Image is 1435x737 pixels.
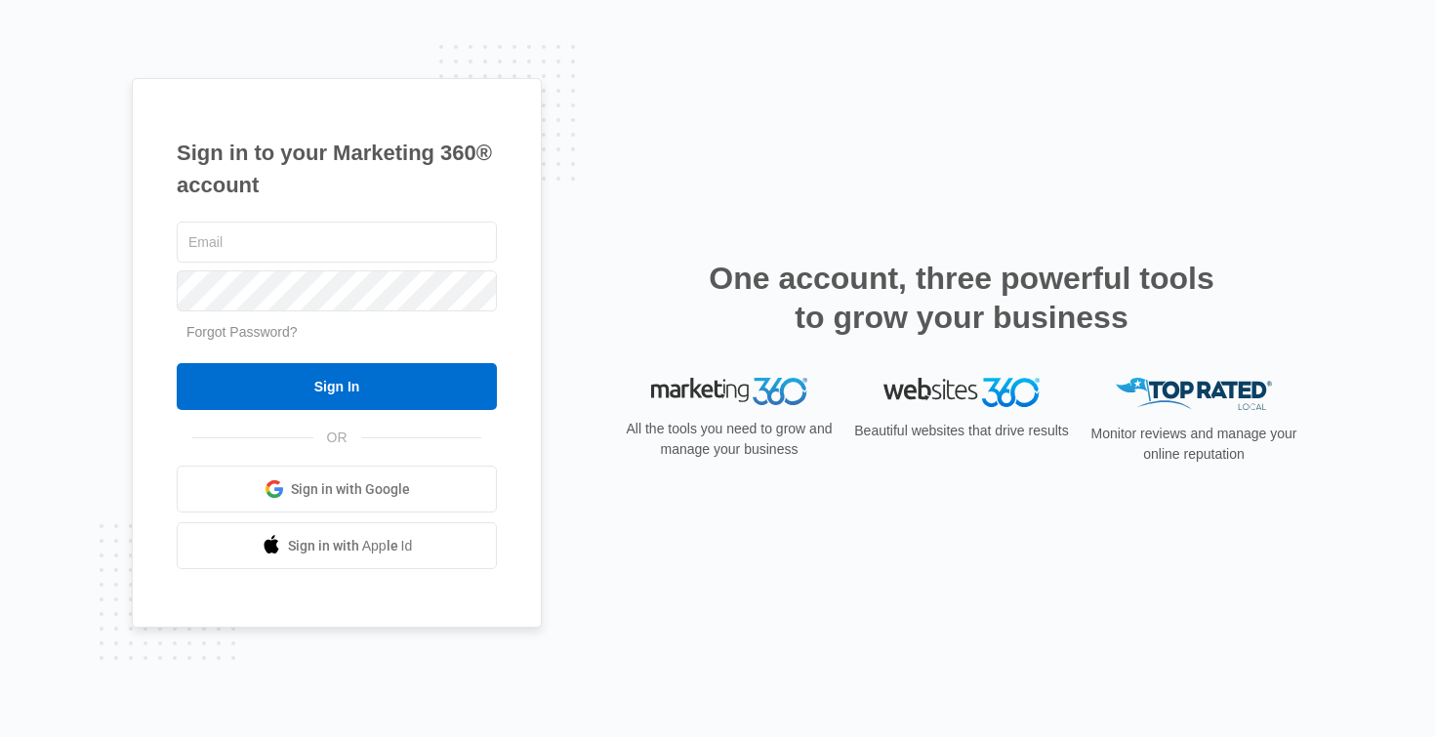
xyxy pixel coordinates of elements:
[177,363,497,410] input: Sign In
[177,466,497,512] a: Sign in with Google
[177,222,497,263] input: Email
[703,259,1220,337] h2: One account, three powerful tools to grow your business
[620,419,839,460] p: All the tools you need to grow and manage your business
[291,479,410,500] span: Sign in with Google
[177,522,497,569] a: Sign in with Apple Id
[1085,424,1303,465] p: Monitor reviews and manage your online reputation
[883,378,1040,406] img: Websites 360
[852,421,1071,441] p: Beautiful websites that drive results
[186,324,298,340] a: Forgot Password?
[1116,378,1272,410] img: Top Rated Local
[651,378,807,405] img: Marketing 360
[177,137,497,201] h1: Sign in to your Marketing 360® account
[288,536,413,556] span: Sign in with Apple Id
[313,428,361,448] span: OR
